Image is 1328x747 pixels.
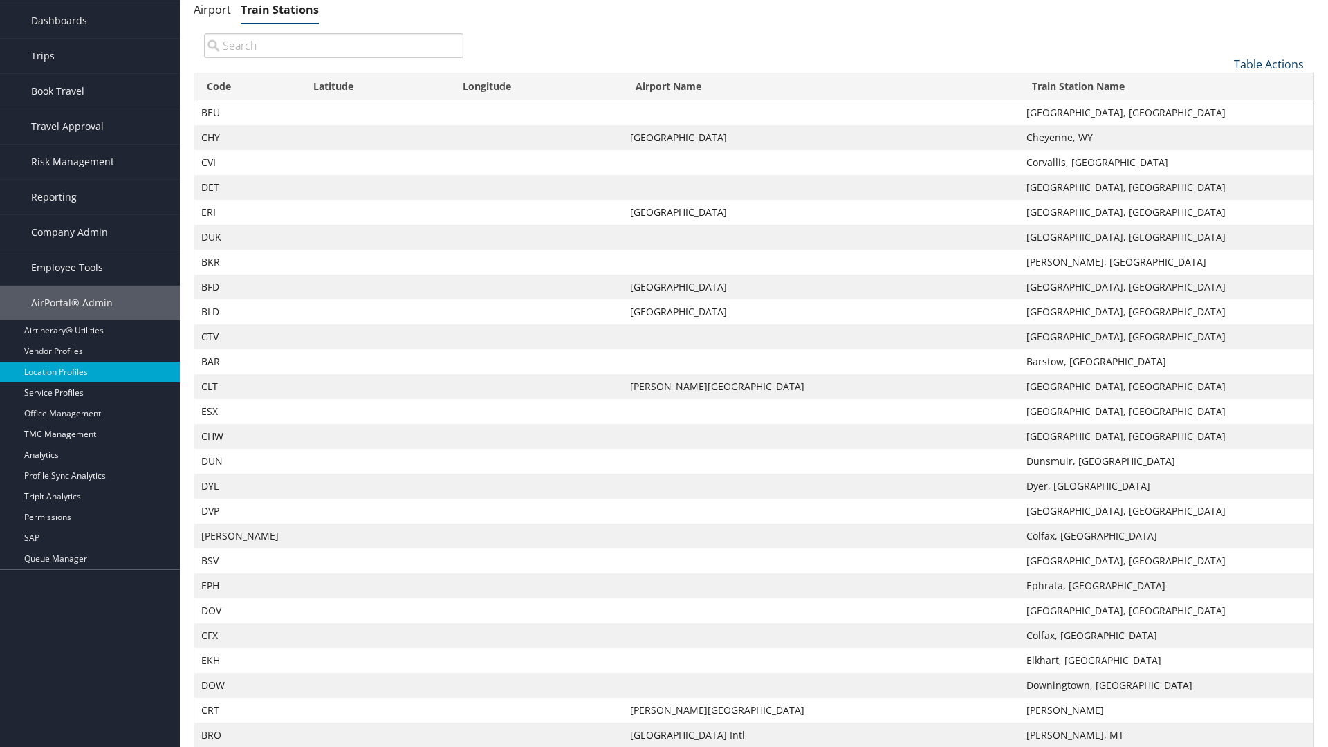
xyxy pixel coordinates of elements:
[623,125,1019,150] td: [GEOGRAPHIC_DATA]
[204,33,463,58] input: Search
[194,399,301,424] td: ESX
[1020,374,1313,399] td: [GEOGRAPHIC_DATA], [GEOGRAPHIC_DATA]
[1020,250,1313,275] td: [PERSON_NAME], [GEOGRAPHIC_DATA]
[623,374,1019,399] td: [PERSON_NAME][GEOGRAPHIC_DATA]
[194,424,301,449] td: CHW
[194,623,301,648] td: CFX
[194,698,301,723] td: CRT
[194,250,301,275] td: BKR
[194,150,301,175] td: CVI
[194,673,301,698] td: DOW
[623,275,1019,299] td: [GEOGRAPHIC_DATA]
[1020,673,1313,698] td: Downingtown, [GEOGRAPHIC_DATA]
[1020,698,1313,723] td: [PERSON_NAME]
[623,200,1019,225] td: [GEOGRAPHIC_DATA]
[1020,648,1313,673] td: Elkhart, [GEOGRAPHIC_DATA]
[31,250,103,285] span: Employee Tools
[31,145,114,179] span: Risk Management
[194,524,301,548] td: [PERSON_NAME]
[1234,57,1304,72] a: Table Actions
[194,275,301,299] td: BFD
[194,324,301,349] td: CTV
[1020,548,1313,573] td: [GEOGRAPHIC_DATA], [GEOGRAPHIC_DATA]
[194,374,301,399] td: CLT
[194,2,231,17] a: Airport
[31,39,55,73] span: Trips
[1020,474,1313,499] td: Dyer, [GEOGRAPHIC_DATA]
[1020,275,1313,299] td: [GEOGRAPHIC_DATA], [GEOGRAPHIC_DATA]
[194,299,301,324] td: BLD
[194,548,301,573] td: BSV
[1020,598,1313,623] td: [GEOGRAPHIC_DATA], [GEOGRAPHIC_DATA]
[31,215,108,250] span: Company Admin
[31,286,113,320] span: AirPortal® Admin
[1020,499,1313,524] td: [GEOGRAPHIC_DATA], [GEOGRAPHIC_DATA]
[1020,100,1313,125] td: [GEOGRAPHIC_DATA], [GEOGRAPHIC_DATA]
[1020,225,1313,250] td: [GEOGRAPHIC_DATA], [GEOGRAPHIC_DATA]
[194,573,301,598] td: EPH
[31,180,77,214] span: Reporting
[1020,125,1313,150] td: Cheyenne, WY
[31,74,84,109] span: Book Travel
[450,73,623,100] th: Longitude: activate to sort column ascending
[194,125,301,150] td: CHY
[194,225,301,250] td: DUK
[194,175,301,200] td: DET
[194,73,301,100] th: Code: activate to sort column ascending
[1020,449,1313,474] td: Dunsmuir, [GEOGRAPHIC_DATA]
[1020,524,1313,548] td: Colfax, [GEOGRAPHIC_DATA]
[301,73,451,100] th: Latitude: activate to sort column descending
[194,200,301,225] td: ERI
[1020,200,1313,225] td: [GEOGRAPHIC_DATA], [GEOGRAPHIC_DATA]
[1020,424,1313,449] td: [GEOGRAPHIC_DATA], [GEOGRAPHIC_DATA]
[1020,349,1313,374] td: Barstow, [GEOGRAPHIC_DATA]
[1020,623,1313,648] td: Colfax, [GEOGRAPHIC_DATA]
[1020,573,1313,598] td: Ephrata, [GEOGRAPHIC_DATA]
[623,73,1019,100] th: Airport Name: activate to sort column ascending
[194,598,301,623] td: DOV
[194,449,301,474] td: DUN
[194,499,301,524] td: DVP
[194,349,301,374] td: BAR
[1020,299,1313,324] td: [GEOGRAPHIC_DATA], [GEOGRAPHIC_DATA]
[623,698,1019,723] td: [PERSON_NAME][GEOGRAPHIC_DATA]
[1020,175,1313,200] td: [GEOGRAPHIC_DATA], [GEOGRAPHIC_DATA]
[241,2,319,17] a: Train Stations
[1020,324,1313,349] td: [GEOGRAPHIC_DATA], [GEOGRAPHIC_DATA]
[31,109,104,144] span: Travel Approval
[1020,73,1313,100] th: Train Station Name: activate to sort column ascending
[194,648,301,673] td: EKH
[31,3,87,38] span: Dashboards
[1020,150,1313,175] td: Corvallis, [GEOGRAPHIC_DATA]
[1020,399,1313,424] td: [GEOGRAPHIC_DATA], [GEOGRAPHIC_DATA]
[194,474,301,499] td: DYE
[623,299,1019,324] td: [GEOGRAPHIC_DATA]
[194,100,301,125] td: BEU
